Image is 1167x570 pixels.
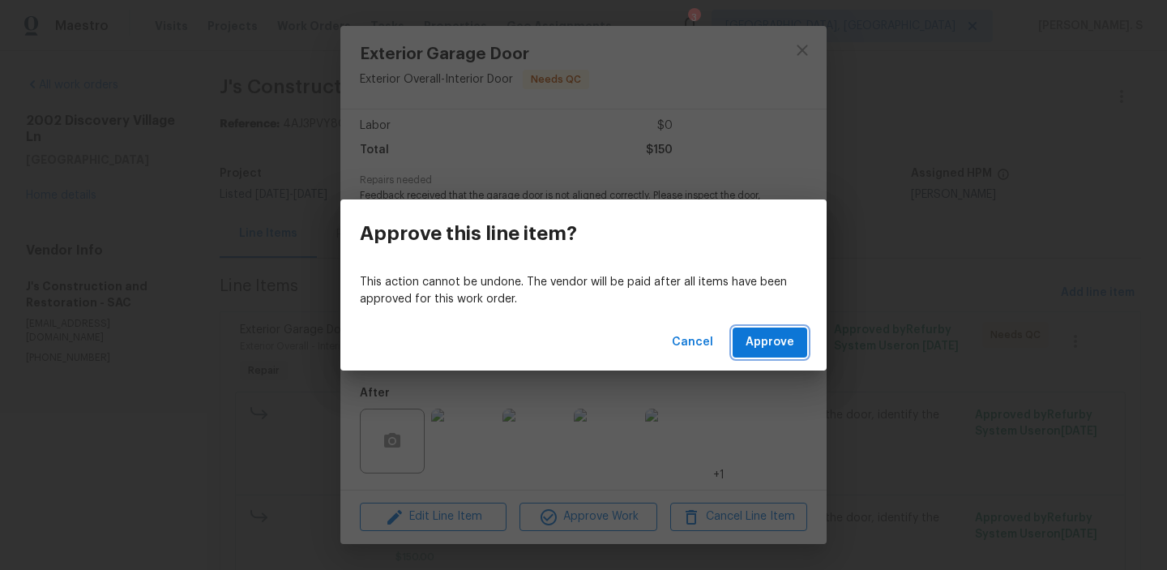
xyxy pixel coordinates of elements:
[360,222,577,245] h3: Approve this line item?
[733,328,807,358] button: Approve
[360,274,807,308] p: This action cannot be undone. The vendor will be paid after all items have been approved for this...
[746,332,794,353] span: Approve
[672,332,713,353] span: Cancel
[665,328,720,358] button: Cancel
